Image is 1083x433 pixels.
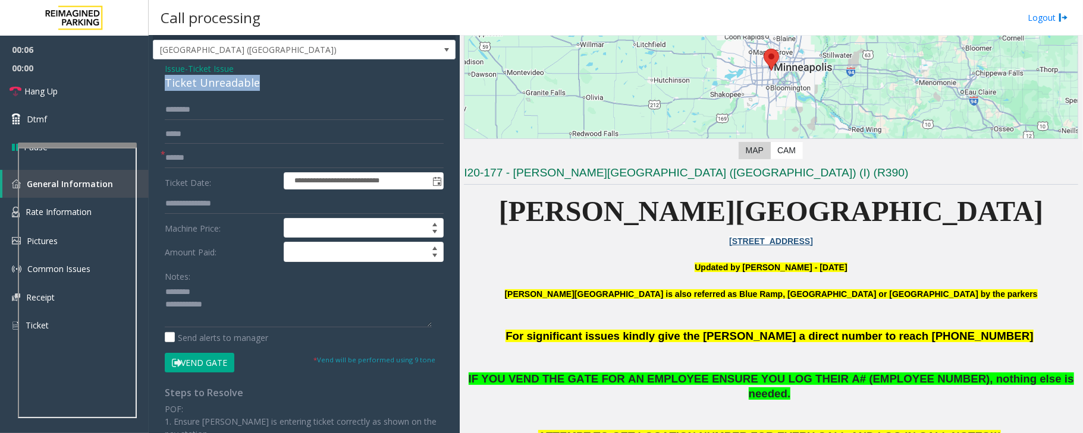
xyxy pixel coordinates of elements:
[12,264,21,274] img: 'icon'
[426,228,443,238] span: Decrease value
[24,141,48,153] span: Pause
[469,372,1074,400] span: IF YOU VEND THE GATE FOR AN EMPLOYEE ENSURE YOU LOG THEIR A# (EMPLOYEE NUMBER), nothing else is n...
[506,330,1033,342] span: For significant issues kindly give the [PERSON_NAME] a direct number to reach [PHONE_NUMBER]
[12,237,21,245] img: 'icon'
[165,387,444,399] h4: Steps to Resolve
[464,165,1078,185] h3: I20-177 - [PERSON_NAME][GEOGRAPHIC_DATA] ([GEOGRAPHIC_DATA]) (I) (R390)
[739,142,771,159] label: Map
[1028,11,1068,24] a: Logout
[188,62,234,75] span: Ticket Issue
[12,293,20,301] img: 'icon'
[162,218,281,238] label: Machine Price:
[165,75,444,91] div: Ticket Unreadable
[430,173,443,189] span: Toggle popup
[165,266,190,283] label: Notes:
[27,113,47,125] span: Dtmf
[155,3,266,32] h3: Call processing
[1059,11,1068,24] img: logout
[12,207,20,217] img: 'icon'
[24,85,58,97] span: Hang Up
[729,236,813,246] a: [STREET_ADDRESS]
[165,353,234,373] button: Vend Gate
[426,252,443,261] span: Decrease value
[165,331,268,344] label: Send alerts to manager
[165,62,185,75] span: Issue
[12,320,20,331] img: 'icon'
[153,40,395,59] span: [GEOGRAPHIC_DATA] ([GEOGRAPHIC_DATA])
[185,63,234,74] span: -
[162,242,281,262] label: Amount Paid:
[764,49,779,71] div: 800 East 28th Street, Minneapolis, MN
[770,142,803,159] label: CAM
[499,195,1044,227] span: [PERSON_NAME][GEOGRAPHIC_DATA]
[787,387,790,400] span: .
[162,172,281,190] label: Ticket Date:
[695,263,847,272] font: Updated by [PERSON_NAME] - [DATE]
[313,355,435,364] small: Vend will be performed using 9 tone
[426,219,443,228] span: Increase value
[12,179,21,188] img: 'icon'
[2,170,149,198] a: General Information
[426,242,443,252] span: Increase value
[505,289,1038,299] b: [PERSON_NAME][GEOGRAPHIC_DATA] is also referred as Blue Ramp, [GEOGRAPHIC_DATA] or [GEOGRAPHIC_DA...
